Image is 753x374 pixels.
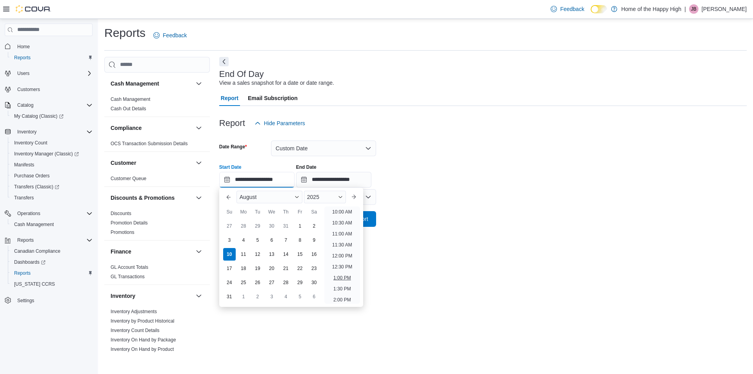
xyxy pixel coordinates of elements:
span: Inventory [17,129,36,135]
button: Catalog [14,100,36,110]
span: Reports [14,55,31,61]
a: Inventory Count [11,138,51,148]
div: day-1 [237,290,250,303]
button: Inventory Count [8,137,96,148]
span: Inventory Manager (Classic) [14,151,79,157]
span: Manifests [11,160,93,170]
span: Inventory Adjustments [111,308,157,315]
button: Finance [111,248,193,255]
div: Tu [251,206,264,218]
button: Cash Management [111,80,193,88]
button: Reports [8,268,96,279]
button: Finance [194,247,204,256]
div: day-26 [251,276,264,289]
a: Transfers [11,193,37,203]
div: day-7 [280,234,292,246]
div: Customer [104,174,210,186]
li: 12:30 PM [329,262,355,272]
nav: Complex example [5,38,93,327]
button: Hide Parameters [251,115,308,131]
div: day-1 [294,220,306,232]
span: Catalog [14,100,93,110]
p: [PERSON_NAME] [702,4,747,14]
span: Reports [11,53,93,62]
button: Customer [194,158,204,168]
li: 12:00 PM [329,251,355,261]
span: Inventory Manager (Classic) [11,149,93,159]
div: Jordanna Bosma [689,4,698,14]
button: Next [219,57,229,66]
div: day-31 [223,290,236,303]
a: Customers [14,85,43,94]
p: Home of the Happy High [621,4,681,14]
div: day-21 [280,262,292,275]
span: Washington CCRS [11,279,93,289]
a: Discounts [111,211,131,216]
h3: Inventory [111,292,135,300]
div: August, 2025 [222,219,321,304]
a: Customer Queue [111,176,146,181]
button: Users [2,68,96,79]
span: Settings [17,297,34,304]
button: Home [2,41,96,52]
li: 11:00 AM [329,229,355,239]
span: Hide Parameters [264,119,305,127]
a: Cash Management [11,220,57,229]
label: Start Date [219,164,242,170]
li: 10:30 AM [329,218,355,228]
input: Dark Mode [591,5,607,13]
div: Compliance [104,139,210,151]
button: Catalog [2,100,96,111]
a: Canadian Compliance [11,246,64,256]
p: | [684,4,686,14]
div: day-20 [266,262,278,275]
a: Inventory On Hand by Product [111,347,174,352]
button: Reports [2,235,96,246]
div: Discounts & Promotions [104,209,210,240]
div: day-23 [308,262,320,275]
button: Inventory [2,126,96,137]
div: day-3 [266,290,278,303]
div: We [266,206,278,218]
span: Users [14,69,93,78]
span: Operations [14,209,93,218]
span: Transfers (Classic) [14,184,59,190]
a: [US_STATE] CCRS [11,279,58,289]
span: Cash Out Details [111,106,146,112]
a: Cash Management [111,97,150,102]
span: Transfers [14,195,34,201]
div: day-5 [251,234,264,246]
span: OCS Transaction Submission Details [111,140,188,147]
a: Inventory On Hand by Package [111,337,176,343]
span: Promotion Details [111,220,148,226]
button: Open list of options [365,194,371,200]
a: Inventory by Product Historical [111,318,175,324]
h3: End Of Day [219,69,264,79]
span: Transfers [11,193,93,203]
div: Fr [294,206,306,218]
span: Users [17,70,29,77]
div: Button. Open the month selector. August is currently selected. [236,191,302,203]
div: day-15 [294,248,306,261]
li: 2:00 PM [330,295,354,305]
button: Transfers [8,192,96,203]
span: Inventory by Product Historical [111,318,175,324]
li: 10:00 AM [329,207,355,217]
div: day-24 [223,276,236,289]
button: Operations [14,209,44,218]
div: day-9 [308,234,320,246]
a: Inventory Count Details [111,328,160,333]
a: Feedback [547,1,587,17]
div: day-11 [237,248,250,261]
a: Transfers (Classic) [11,182,62,192]
a: OCS Transaction Submission Details [111,141,188,146]
a: Home [14,42,33,51]
div: day-10 [223,248,236,261]
a: Dashboards [11,257,49,267]
span: My Catalog (Classic) [14,113,64,119]
span: GL Account Totals [111,264,148,270]
button: [US_STATE] CCRS [8,279,96,290]
span: Purchase Orders [11,171,93,181]
span: Dashboards [14,259,45,265]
